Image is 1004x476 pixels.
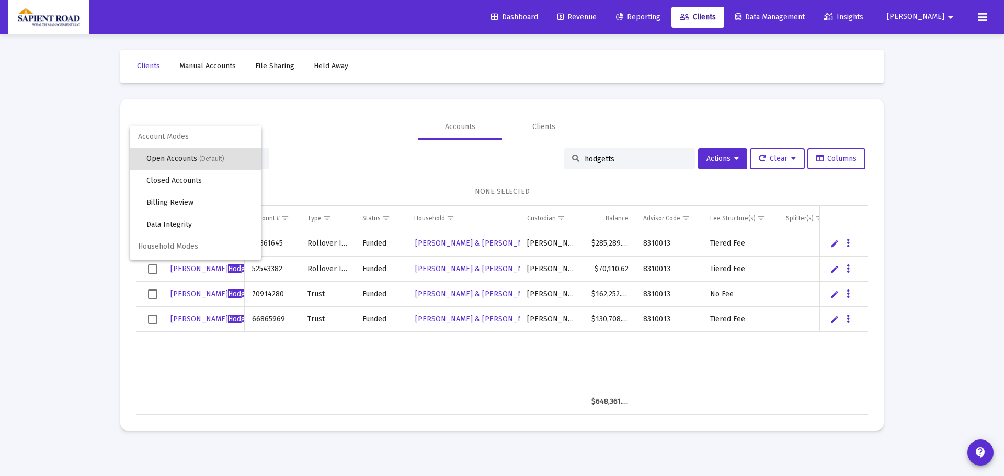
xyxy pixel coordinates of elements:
span: Open Accounts [146,148,253,170]
span: Household Modes [130,236,261,258]
span: Households [146,258,253,280]
span: Closed Accounts [146,170,253,192]
span: (Default) [199,155,224,162]
span: Data Integrity [146,214,253,236]
span: Account Modes [130,126,261,148]
span: Billing Review [146,192,253,214]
